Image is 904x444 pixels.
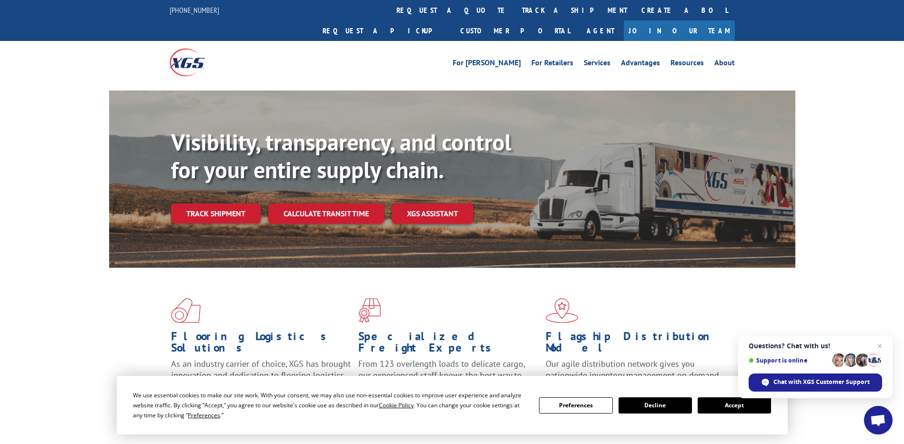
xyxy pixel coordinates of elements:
h1: Flooring Logistics Solutions [171,331,351,358]
a: Track shipment [171,203,261,223]
p: From 123 overlength loads to delicate cargo, our experienced staff knows the best way to move you... [358,358,538,401]
a: Resources [670,59,704,70]
a: Join Our Team [624,20,735,41]
span: Our agile distribution network gives you nationwide inventory management on demand. [546,358,721,381]
h1: Specialized Freight Experts [358,331,538,358]
a: About [714,59,735,70]
a: Services [584,59,610,70]
span: Chat with XGS Customer Support [773,378,870,386]
img: xgs-icon-focused-on-flooring-red [358,298,381,323]
span: Preferences [188,411,220,419]
a: XGS ASSISTANT [392,203,473,224]
h1: Flagship Distribution Model [546,331,726,358]
a: For Retailers [531,59,573,70]
button: Preferences [539,397,612,414]
a: Calculate transit time [268,203,384,224]
b: Visibility, transparency, and control for your entire supply chain. [171,127,511,184]
button: Decline [619,397,692,414]
a: For [PERSON_NAME] [453,59,521,70]
a: Open chat [864,406,893,434]
button: Accept [698,397,771,414]
span: Chat with XGS Customer Support [749,373,882,392]
a: [PHONE_NUMBER] [170,5,219,15]
a: Advantages [621,59,660,70]
span: Support is online [749,357,829,364]
div: Cookie Consent Prompt [117,376,788,434]
span: As an industry carrier of choice, XGS has brought innovation and dedication to flooring logistics... [171,358,351,392]
span: Cookie Policy [379,401,414,409]
a: Customer Portal [453,20,577,41]
img: xgs-icon-flagship-distribution-model-red [546,298,579,323]
a: Request a pickup [315,20,453,41]
div: We use essential cookies to make our site work. With your consent, we may also use non-essential ... [133,390,528,420]
a: Agent [577,20,624,41]
img: xgs-icon-total-supply-chain-intelligence-red [171,298,201,323]
span: Questions? Chat with us! [749,342,882,350]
